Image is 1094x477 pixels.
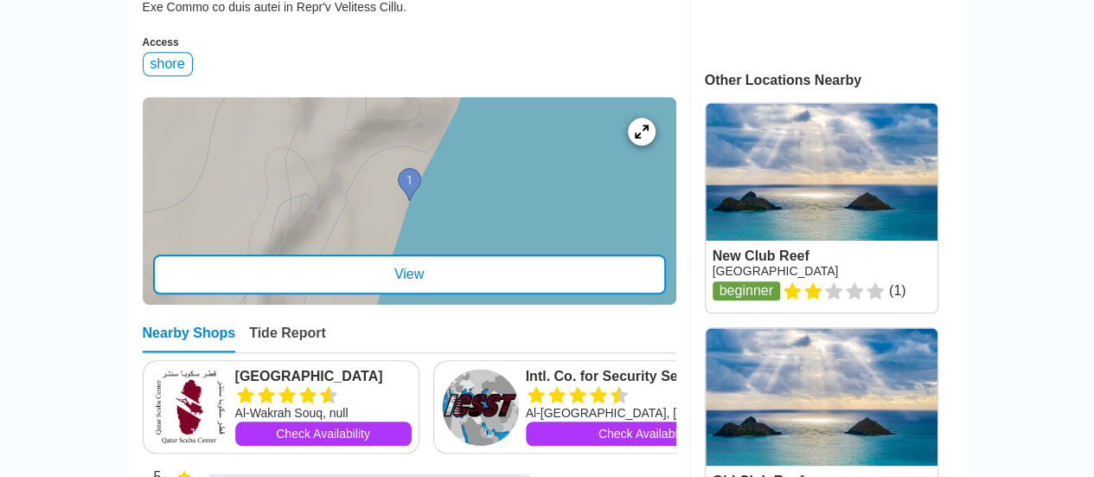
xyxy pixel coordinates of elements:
div: Access [143,36,676,48]
a: Check Availability [235,422,412,446]
a: entry mapView [143,97,676,305]
div: Nearby Shops [143,326,236,352]
div: View [153,255,666,294]
div: Al-[GEOGRAPHIC_DATA], [GEOGRAPHIC_DATA], null [526,404,765,422]
div: shore [143,52,193,76]
a: [GEOGRAPHIC_DATA] [235,368,412,385]
a: Intl. Co. for Security Services & Training (ICSST) [526,368,765,385]
img: Qatar Scuba Center [150,368,228,446]
img: Intl. Co. for Security Services & Training (ICSST) [441,368,519,446]
a: Check Availability [526,422,765,446]
div: Other Locations Nearby [705,73,966,88]
div: Al-Wakrah Souq, null [235,404,412,422]
div: Tide Report [249,326,326,352]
